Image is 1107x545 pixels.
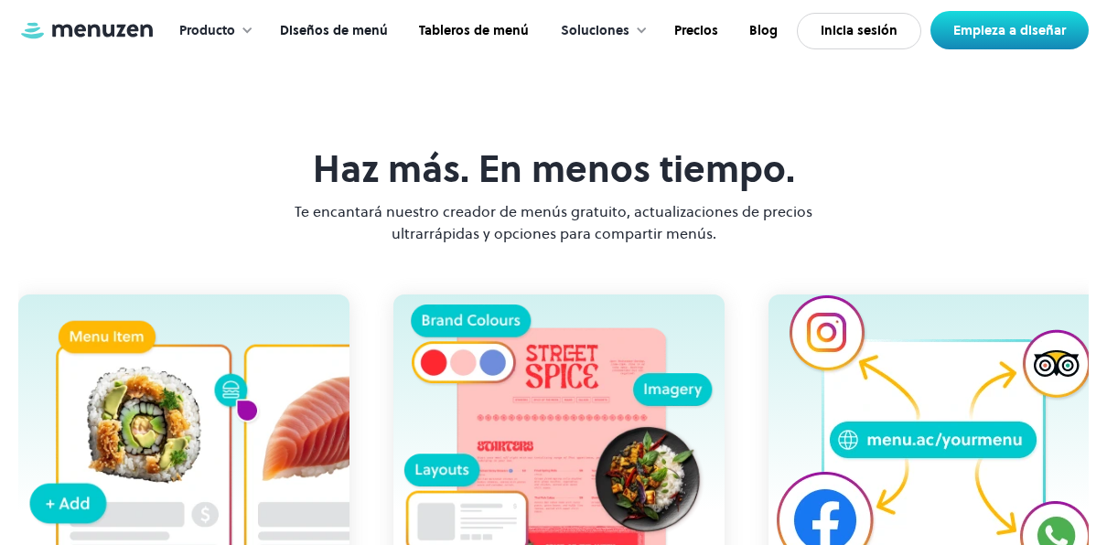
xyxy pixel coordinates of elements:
a: Inicia sesión [797,13,921,49]
a: Tableros de menú [402,3,543,59]
a: Precios [657,3,732,59]
p: Te encantará nuestro creador de menús gratuito, actualizaciones de precios ultrarrápidas y opcion... [270,200,837,244]
h3: Haz más. En menos tiempo. [313,147,795,191]
div: Producto [161,3,263,59]
a: Diseños de menú [263,3,402,59]
div: Soluciones [543,3,657,59]
div: Producto [179,21,235,41]
a: Blog [732,3,791,59]
a: Empieza a diseñar [930,11,1089,49]
div: Soluciones [561,21,629,41]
